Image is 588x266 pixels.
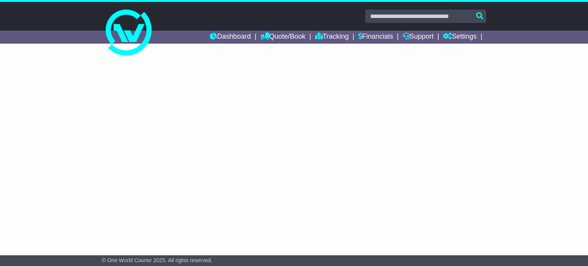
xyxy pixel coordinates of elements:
span: © One World Courier 2025. All rights reserved. [102,257,212,263]
a: Tracking [315,31,349,44]
a: Settings [443,31,477,44]
a: Dashboard [210,31,251,44]
a: Financials [358,31,393,44]
a: Quote/Book [260,31,305,44]
a: Support [403,31,434,44]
